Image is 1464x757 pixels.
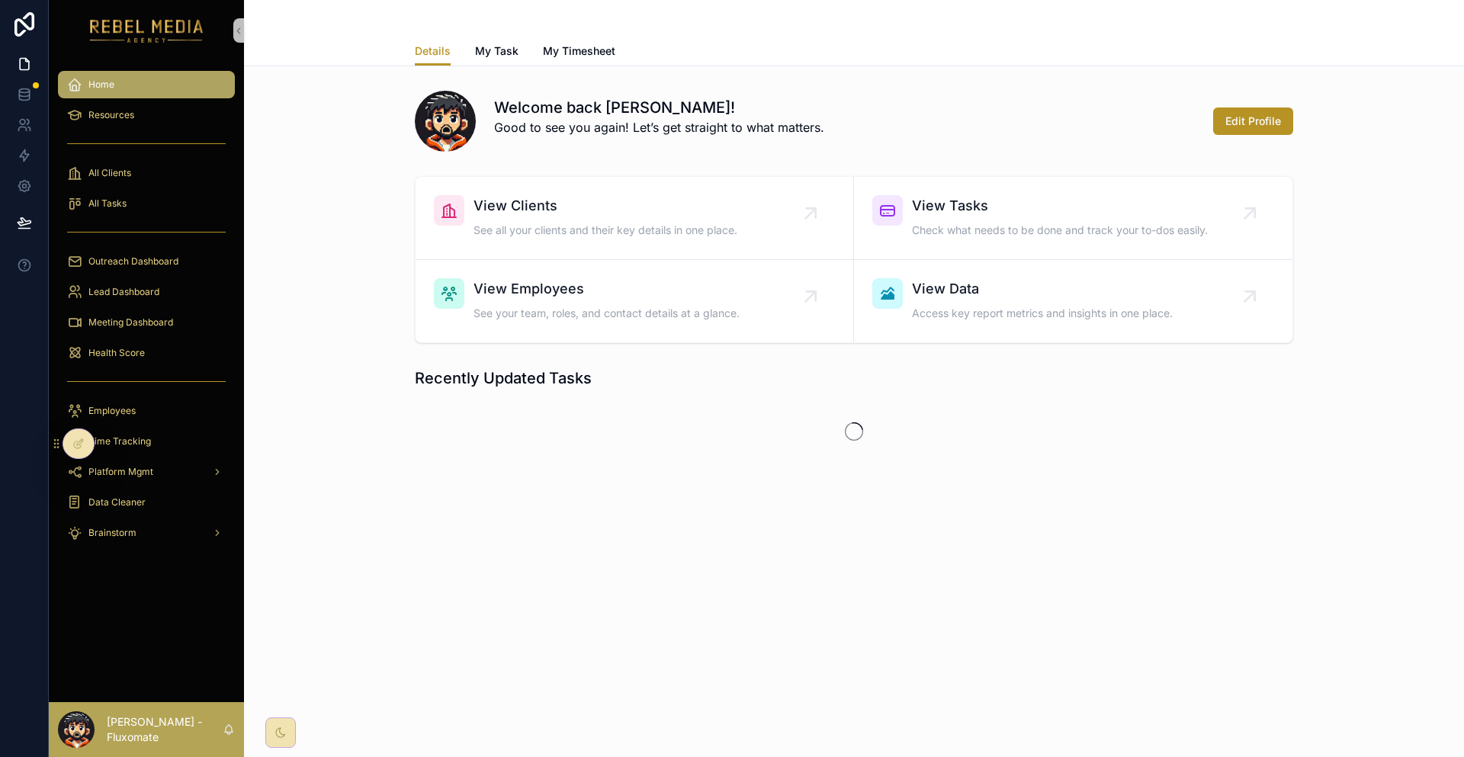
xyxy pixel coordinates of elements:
[854,177,1292,260] a: View TasksCheck what needs to be done and track your to-dos easily.
[88,466,153,478] span: Platform Mgmt
[543,43,615,59] span: My Timesheet
[58,309,235,336] a: Meeting Dashboard
[416,177,854,260] a: View ClientsSee all your clients and their key details in one place.
[88,405,136,417] span: Employees
[88,316,173,329] span: Meeting Dashboard
[474,195,737,217] span: View Clients
[88,496,146,508] span: Data Cleaner
[474,306,740,321] span: See your team, roles, and contact details at a glance.
[88,255,178,268] span: Outreach Dashboard
[415,367,592,389] h1: Recently Updated Tasks
[88,347,145,359] span: Health Score
[90,18,204,43] img: App logo
[475,37,518,68] a: My Task
[88,435,151,447] span: Time Tracking
[58,71,235,98] a: Home
[912,306,1173,321] span: Access key report metrics and insights in one place.
[415,37,451,66] a: Details
[107,714,223,745] p: [PERSON_NAME] - Fluxomate
[912,223,1208,238] span: Check what needs to be done and track your to-dos easily.
[543,37,615,68] a: My Timesheet
[88,167,131,179] span: All Clients
[416,260,854,342] a: View EmployeesSee your team, roles, and contact details at a glance.
[474,223,737,238] span: See all your clients and their key details in one place.
[854,260,1292,342] a: View DataAccess key report metrics and insights in one place.
[474,278,740,300] span: View Employees
[88,109,134,121] span: Resources
[475,43,518,59] span: My Task
[58,458,235,486] a: Platform Mgmt
[88,79,114,91] span: Home
[912,195,1208,217] span: View Tasks
[58,339,235,367] a: Health Score
[1225,114,1281,129] span: Edit Profile
[494,118,824,136] p: Good to see you again! Let’s get straight to what matters.
[494,97,824,118] h1: Welcome back [PERSON_NAME]!
[415,43,451,59] span: Details
[58,428,235,455] a: Time Tracking
[88,286,159,298] span: Lead Dashboard
[58,159,235,187] a: All Clients
[58,278,235,306] a: Lead Dashboard
[58,248,235,275] a: Outreach Dashboard
[58,489,235,516] a: Data Cleaner
[88,197,127,210] span: All Tasks
[58,101,235,129] a: Resources
[58,190,235,217] a: All Tasks
[49,61,244,564] div: scrollable content
[912,278,1173,300] span: View Data
[58,397,235,425] a: Employees
[1213,107,1293,135] button: Edit Profile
